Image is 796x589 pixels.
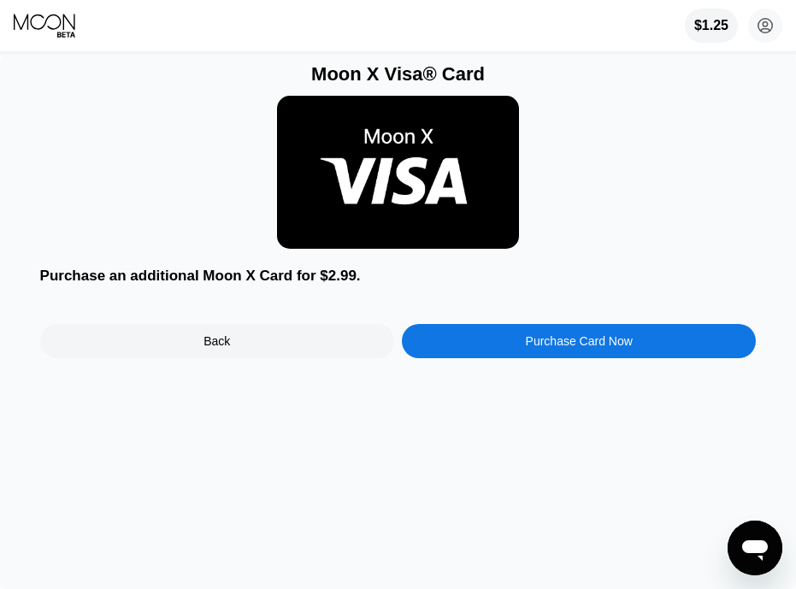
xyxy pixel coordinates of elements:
[728,521,782,575] iframe: Button to launch messaging window
[40,268,757,285] div: Purchase an additional Moon X Card for $2.99.
[203,334,230,348] div: Back
[685,9,738,43] div: $1.25
[40,324,394,358] div: Back
[694,18,728,33] div: $1.25
[526,334,633,348] div: Purchase Card Now
[40,63,757,85] div: Moon X Visa® Card
[402,324,756,358] div: Purchase Card Now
